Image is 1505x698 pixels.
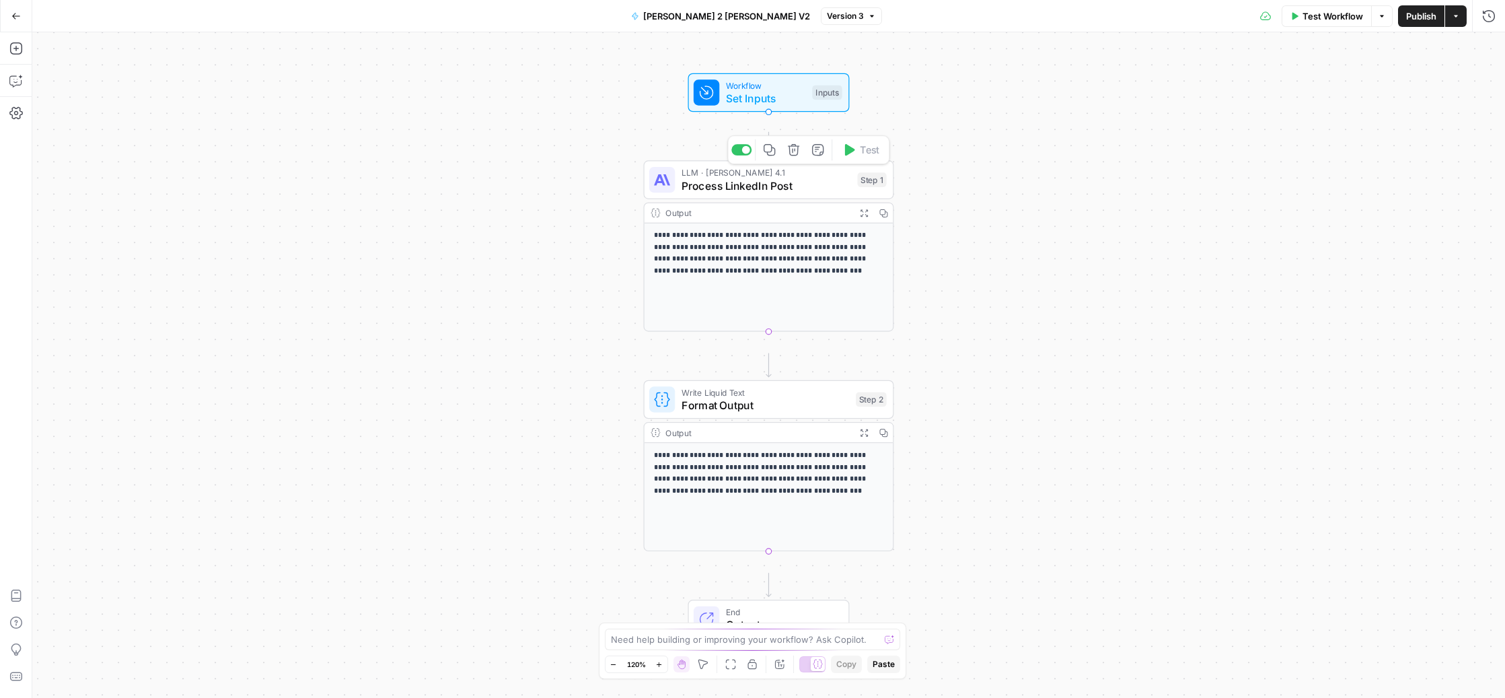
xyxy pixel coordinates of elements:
[766,353,771,377] g: Edge from step_1 to step_2
[726,617,836,633] span: Output
[1406,9,1436,23] span: Publish
[726,79,806,92] span: Workflow
[644,73,894,112] div: WorkflowSet InputsInputs
[831,656,862,673] button: Copy
[1302,9,1363,23] span: Test Workflow
[682,397,850,413] span: Format Output
[665,426,850,439] div: Output
[812,85,842,100] div: Inputs
[766,573,771,597] g: Edge from step_2 to end
[836,139,885,160] button: Test
[682,386,850,398] span: Write Liquid Text
[682,166,851,179] span: LLM · [PERSON_NAME] 4.1
[860,143,879,158] span: Test
[1398,5,1444,27] button: Publish
[873,658,895,670] span: Paste
[836,658,856,670] span: Copy
[726,606,836,619] span: End
[665,207,850,219] div: Output
[856,392,887,407] div: Step 2
[644,600,894,639] div: EndOutput
[858,172,887,187] div: Step 1
[1282,5,1371,27] button: Test Workflow
[682,178,851,194] span: Process LinkedIn Post
[827,10,864,22] span: Version 3
[766,132,771,157] g: Edge from start to step_1
[726,90,806,106] span: Set Inputs
[643,9,810,23] span: [PERSON_NAME] 2 [PERSON_NAME] V2
[821,7,882,25] button: Version 3
[627,659,646,670] span: 120%
[867,656,900,673] button: Paste
[623,5,818,27] button: [PERSON_NAME] 2 [PERSON_NAME] V2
